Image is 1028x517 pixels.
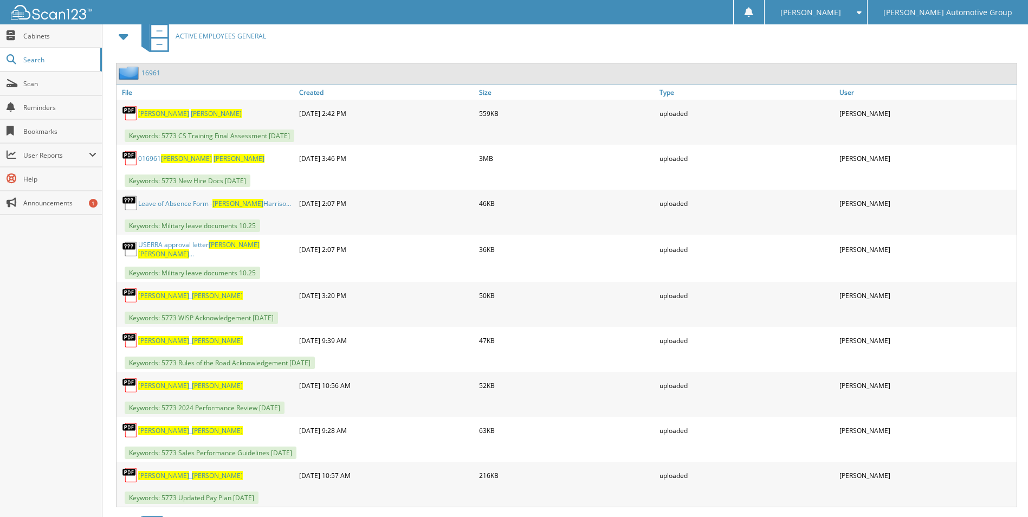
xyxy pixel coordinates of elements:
span: [PERSON_NAME] [138,109,189,118]
span: Keywords: 5773 2024 Performance Review [DATE] [125,402,285,414]
a: [PERSON_NAME]_[PERSON_NAME] [138,336,243,345]
div: 47KB [476,329,656,351]
img: PDF.png [122,287,138,303]
a: [PERSON_NAME] [PERSON_NAME] [138,109,242,118]
span: Keywords: Military leave documents 10.25 [125,267,260,279]
span: [PERSON_NAME] Automotive Group [883,9,1012,16]
div: uploaded [657,374,837,396]
a: File [117,85,296,100]
div: [PERSON_NAME] [837,419,1017,441]
span: User Reports [23,151,89,160]
span: Scan [23,79,96,88]
span: [PERSON_NAME] [192,336,243,345]
a: USERRA approval letter[PERSON_NAME] [PERSON_NAME]... [138,240,294,258]
img: generic.png [122,195,138,211]
div: uploaded [657,237,837,261]
img: PDF.png [122,332,138,348]
img: PDF.png [122,467,138,483]
img: PDF.png [122,150,138,166]
div: 50KB [476,285,656,306]
div: uploaded [657,102,837,124]
span: Bookmarks [23,127,96,136]
span: Keywords: 5773 CS Training Final Assessment [DATE] [125,130,294,142]
div: 46KB [476,192,656,214]
div: [PERSON_NAME] [837,374,1017,396]
a: 16961 [141,68,160,77]
span: [PERSON_NAME] [192,471,243,480]
img: scan123-logo-white.svg [11,5,92,20]
div: uploaded [657,192,837,214]
div: [DATE] 3:46 PM [296,147,476,169]
span: Search [23,55,95,64]
a: Created [296,85,476,100]
a: [PERSON_NAME]_[PERSON_NAME] [138,471,243,480]
span: [PERSON_NAME] [161,154,212,163]
div: uploaded [657,285,837,306]
span: [PERSON_NAME] [212,199,263,208]
img: PDF.png [122,377,138,393]
a: 016961[PERSON_NAME] [PERSON_NAME] [138,154,264,163]
img: folder2.png [119,66,141,80]
div: [DATE] 2:07 PM [296,192,476,214]
span: [PERSON_NAME] [214,154,264,163]
div: uploaded [657,464,837,486]
div: 3MB [476,147,656,169]
img: PDF.png [122,422,138,438]
a: [PERSON_NAME]_[PERSON_NAME] [138,381,243,390]
span: Keywords: 5773 WISP Acknowledgement [DATE] [125,312,278,324]
span: Keywords: 5773 Rules of the Road Acknowledgement [DATE] [125,357,315,369]
span: [PERSON_NAME] [138,471,189,480]
a: Size [476,85,656,100]
span: ACTIVE EMPLOYEES GENERAL [176,31,266,41]
img: generic.png [122,241,138,257]
div: [DATE] 10:56 AM [296,374,476,396]
span: [PERSON_NAME] [192,291,243,300]
div: [DATE] 2:42 PM [296,102,476,124]
span: Keywords: Military leave documents 10.25 [125,219,260,232]
span: [PERSON_NAME] [138,336,189,345]
span: [PERSON_NAME] [192,381,243,390]
div: [PERSON_NAME] [837,237,1017,261]
div: [PERSON_NAME] [837,147,1017,169]
span: [PERSON_NAME] [780,9,841,16]
div: [PERSON_NAME] [837,285,1017,306]
a: Type [657,85,837,100]
span: [PERSON_NAME] [192,426,243,435]
div: 36KB [476,237,656,261]
span: Keywords: 5773 Updated Pay Plan [DATE] [125,492,258,504]
div: 216KB [476,464,656,486]
a: Leave of Absence Form -[PERSON_NAME]Harriso... [138,199,291,208]
div: 52KB [476,374,656,396]
div: [DATE] 2:07 PM [296,237,476,261]
span: Cabinets [23,31,96,41]
span: [PERSON_NAME] [209,240,260,249]
div: 1 [89,199,98,208]
div: 63KB [476,419,656,441]
div: 559KB [476,102,656,124]
span: [PERSON_NAME] [138,249,189,258]
a: [PERSON_NAME]_[PERSON_NAME] [138,426,243,435]
span: Reminders [23,103,96,112]
div: [PERSON_NAME] [837,192,1017,214]
div: [DATE] 10:57 AM [296,464,476,486]
div: uploaded [657,147,837,169]
div: [PERSON_NAME] [837,464,1017,486]
span: Help [23,175,96,184]
span: [PERSON_NAME] [138,426,189,435]
div: [DATE] 3:20 PM [296,285,476,306]
div: uploaded [657,329,837,351]
span: [PERSON_NAME] [138,381,189,390]
a: User [837,85,1017,100]
div: [DATE] 9:39 AM [296,329,476,351]
iframe: Chat Widget [974,465,1028,517]
div: [PERSON_NAME] [837,102,1017,124]
span: [PERSON_NAME] [138,291,189,300]
a: ACTIVE EMPLOYEES GENERAL [135,15,266,57]
span: Announcements [23,198,96,208]
span: Keywords: 5773 New Hire Docs [DATE] [125,175,250,187]
a: [PERSON_NAME]_[PERSON_NAME] [138,291,243,300]
span: Keywords: 5773 Sales Performance Guidelines [DATE] [125,447,296,459]
div: [DATE] 9:28 AM [296,419,476,441]
div: uploaded [657,419,837,441]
